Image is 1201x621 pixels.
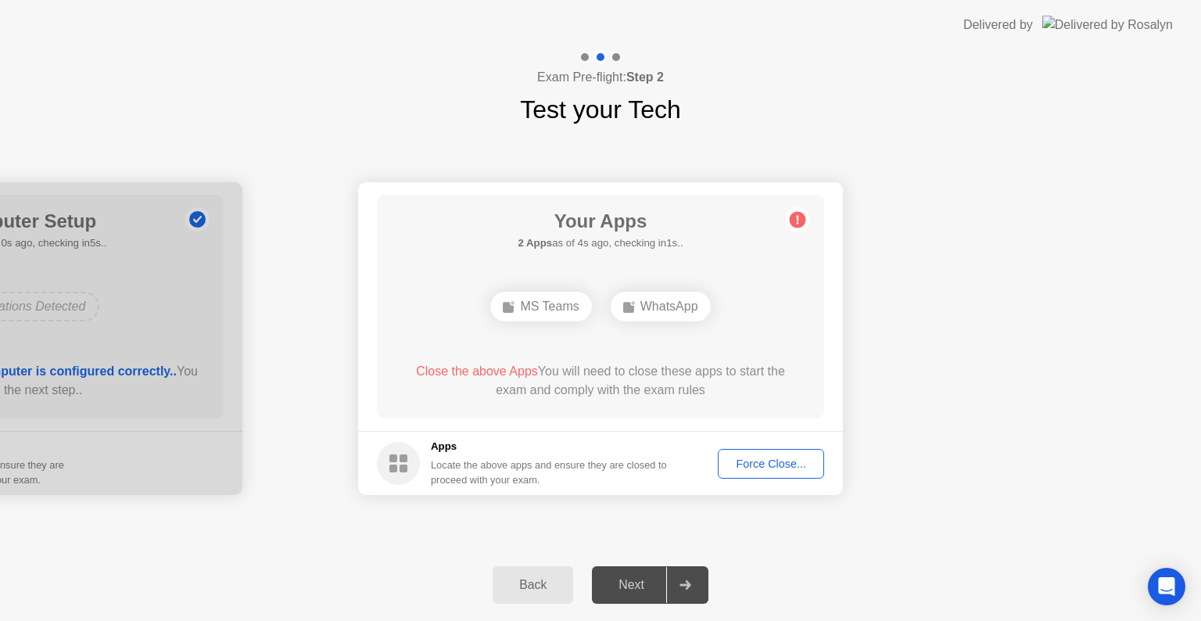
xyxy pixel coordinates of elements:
span: Close the above Apps [416,364,538,378]
div: You will need to close these apps to start the exam and comply with the exam rules [400,362,802,400]
div: MS Teams [490,292,591,321]
b: 2 Apps [518,237,552,249]
button: Next [592,566,708,604]
img: Delivered by Rosalyn [1042,16,1173,34]
div: WhatsApp [611,292,711,321]
div: Force Close... [723,458,819,470]
button: Force Close... [718,449,824,479]
h5: as of 4s ago, checking in1s.. [518,235,683,251]
h5: Apps [431,439,668,454]
div: Locate the above apps and ensure they are closed to proceed with your exam. [431,458,668,487]
div: Back [497,578,568,592]
b: Step 2 [626,70,664,84]
button: Back [493,566,573,604]
h1: Your Apps [518,207,683,235]
h1: Test your Tech [520,91,681,128]
div: Delivered by [963,16,1033,34]
div: Next [597,578,666,592]
div: Open Intercom Messenger [1148,568,1185,605]
h4: Exam Pre-flight: [537,68,664,87]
